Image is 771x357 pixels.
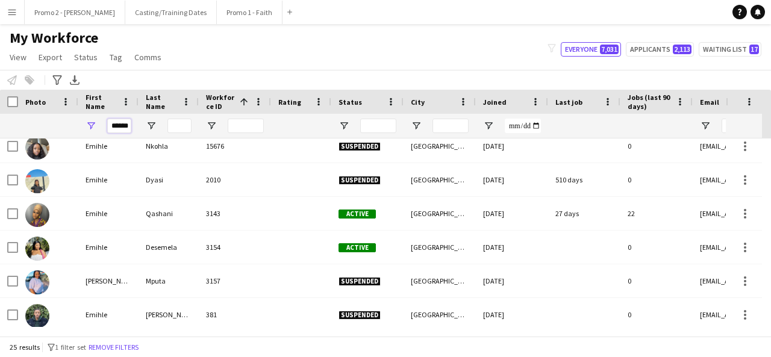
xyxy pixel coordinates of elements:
img: Emihle Nkohla [25,135,49,160]
span: Active [339,210,376,219]
span: Suspended [339,277,381,286]
div: [DATE] [476,231,548,264]
div: Emihle [78,231,139,264]
span: Status [74,52,98,63]
input: Workforce ID Filter Input [228,119,264,133]
div: 3157 [199,264,271,297]
button: Applicants2,113 [626,42,694,57]
span: Tag [110,52,122,63]
div: 0 [620,231,693,264]
button: Open Filter Menu [700,120,711,131]
span: Suspended [339,311,381,320]
span: Status [339,98,362,107]
input: Last Name Filter Input [167,119,192,133]
span: Jobs (last 90 days) [628,93,671,111]
span: 17 [749,45,759,54]
div: [DATE] [476,129,548,163]
button: Remove filters [86,341,141,354]
div: Nkohla [139,129,199,163]
span: Export [39,52,62,63]
span: Comms [134,52,161,63]
div: 381 [199,298,271,331]
app-action-btn: Advanced filters [50,73,64,87]
div: 510 days [548,163,620,196]
button: Promo 1 - Faith [217,1,282,24]
span: Photo [25,98,46,107]
input: Status Filter Input [360,119,396,133]
div: [PERSON_NAME] [139,298,199,331]
span: Last job [555,98,582,107]
img: Emihle Qashani [25,203,49,227]
input: First Name Filter Input [107,119,131,133]
div: 0 [620,163,693,196]
span: City [411,98,425,107]
button: Open Filter Menu [206,120,217,131]
span: Rating [278,98,301,107]
span: Last Name [146,93,177,111]
span: Email [700,98,719,107]
a: Comms [130,49,166,65]
span: 2,113 [673,45,691,54]
img: Emihle Desemela [25,237,49,261]
div: 0 [620,298,693,331]
input: Joined Filter Input [505,119,541,133]
div: Qashani [139,197,199,230]
div: [GEOGRAPHIC_DATA] [404,163,476,196]
button: Open Filter Menu [339,120,349,131]
div: [DATE] [476,163,548,196]
div: Emihle [78,298,139,331]
div: Dyasi [139,163,199,196]
div: 3143 [199,197,271,230]
div: [GEOGRAPHIC_DATA] [404,197,476,230]
a: Export [34,49,67,65]
div: 0 [620,129,693,163]
button: Waiting list17 [699,42,761,57]
div: 22 [620,197,693,230]
img: Emihle Dyasi [25,169,49,193]
div: Mputa [139,264,199,297]
button: Open Filter Menu [146,120,157,131]
span: 1 filter set [55,343,86,352]
img: Emihle Lamle [25,304,49,328]
span: Joined [483,98,507,107]
button: Casting/Training Dates [125,1,217,24]
span: 7,031 [600,45,619,54]
a: Tag [105,49,127,65]
div: [PERSON_NAME] [78,264,139,297]
span: Active [339,243,376,252]
div: [DATE] [476,264,548,297]
span: View [10,52,27,63]
a: View [5,49,31,65]
div: [DATE] [476,197,548,230]
div: [GEOGRAPHIC_DATA] [404,298,476,331]
span: My Workforce [10,29,98,47]
app-action-btn: Export XLSX [67,73,82,87]
span: Suspended [339,142,381,151]
div: Emihle [78,163,139,196]
div: [GEOGRAPHIC_DATA] [404,264,476,297]
div: 15676 [199,129,271,163]
div: [GEOGRAPHIC_DATA] [404,231,476,264]
div: 27 days [548,197,620,230]
div: 3154 [199,231,271,264]
div: Emihle [78,197,139,230]
button: Promo 2 - [PERSON_NAME] [25,1,125,24]
button: Open Filter Menu [483,120,494,131]
span: First Name [86,93,117,111]
div: [DATE] [476,298,548,331]
div: 0 [620,264,693,297]
input: City Filter Input [432,119,469,133]
button: Everyone7,031 [561,42,621,57]
button: Open Filter Menu [411,120,422,131]
a: Status [69,49,102,65]
div: Emihle [78,129,139,163]
img: Mihla Emihle Mputa [25,270,49,294]
span: Workforce ID [206,93,235,111]
div: Desemela [139,231,199,264]
span: Suspended [339,176,381,185]
button: Open Filter Menu [86,120,96,131]
div: [GEOGRAPHIC_DATA] [404,129,476,163]
div: 2010 [199,163,271,196]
